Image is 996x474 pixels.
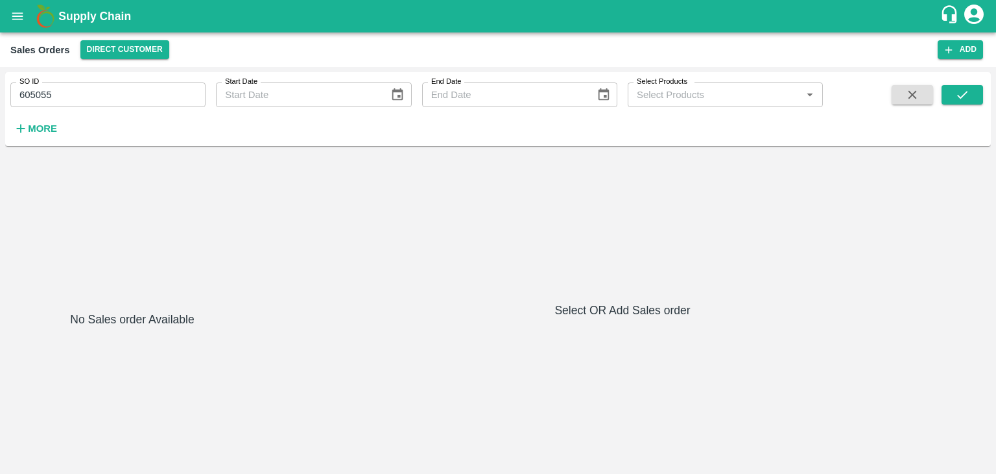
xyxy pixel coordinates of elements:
[28,123,57,134] strong: More
[216,82,380,107] input: Start Date
[10,82,206,107] input: Enter SO ID
[940,5,962,28] div: customer-support
[70,310,194,464] h6: No Sales order Available
[801,86,818,103] button: Open
[431,77,461,87] label: End Date
[632,86,798,103] input: Select Products
[3,1,32,31] button: open drawer
[58,7,940,25] a: Supply Chain
[938,40,983,59] button: Add
[962,3,986,30] div: account of current user
[10,42,70,58] div: Sales Orders
[80,40,169,59] button: Select DC
[225,77,257,87] label: Start Date
[422,82,586,107] input: End Date
[19,77,39,87] label: SO ID
[591,82,616,107] button: Choose date
[259,301,986,319] h6: Select OR Add Sales order
[10,118,60,140] button: More
[385,82,410,107] button: Choose date
[637,77,687,87] label: Select Products
[32,3,58,29] img: logo
[58,10,131,23] b: Supply Chain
